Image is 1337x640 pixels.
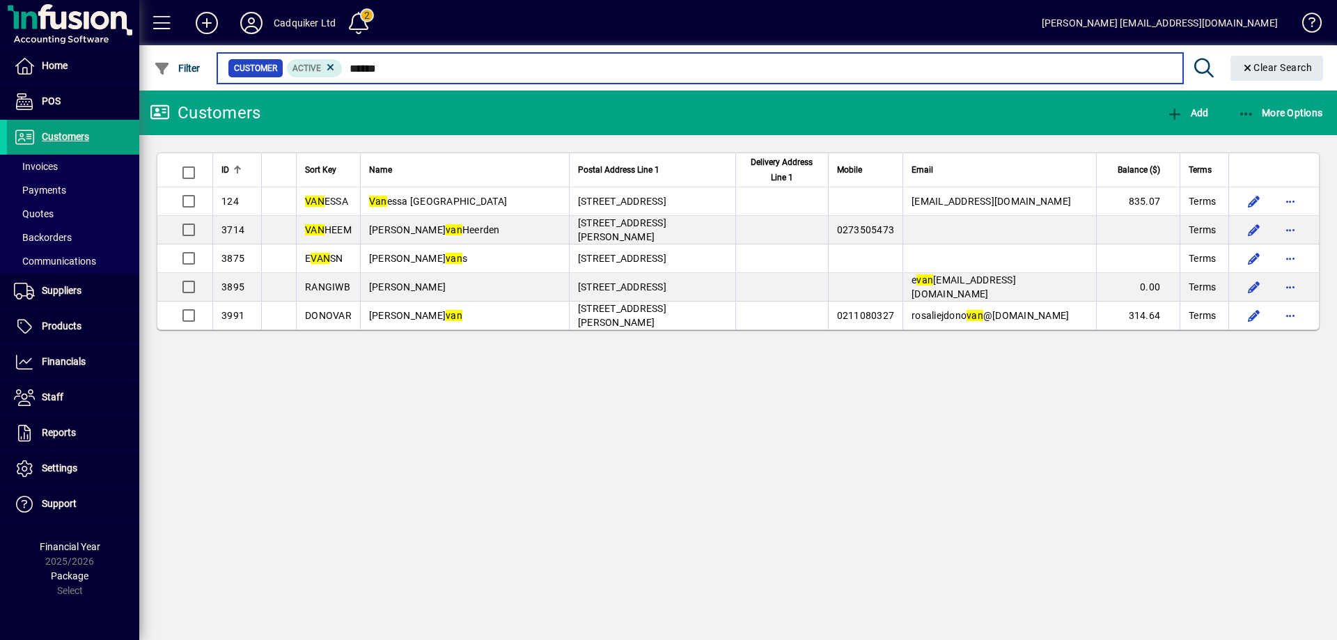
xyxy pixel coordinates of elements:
[1042,12,1278,34] div: [PERSON_NAME] [EMAIL_ADDRESS][DOMAIN_NAME]
[1238,107,1323,118] span: More Options
[7,226,139,249] a: Backorders
[1163,100,1212,125] button: Add
[578,281,666,292] span: [STREET_ADDRESS]
[292,63,321,73] span: Active
[1105,162,1173,178] div: Balance ($)
[446,224,462,235] em: van
[912,162,1088,178] div: Email
[1243,304,1265,327] button: Edit
[837,162,895,178] div: Mobile
[744,155,819,185] span: Delivery Address Line 1
[1118,162,1160,178] span: Balance ($)
[369,281,446,292] span: [PERSON_NAME]
[912,196,1071,207] span: [EMAIL_ADDRESS][DOMAIN_NAME]
[7,202,139,226] a: Quotes
[311,253,330,264] em: VAN
[7,416,139,451] a: Reports
[305,196,325,207] em: VAN
[1279,190,1301,212] button: More options
[578,303,666,328] span: [STREET_ADDRESS][PERSON_NAME]
[1279,304,1301,327] button: More options
[42,131,89,142] span: Customers
[1189,309,1216,322] span: Terms
[1189,223,1216,237] span: Terms
[1189,251,1216,265] span: Terms
[221,310,244,321] span: 3991
[369,196,507,207] span: essa [GEOGRAPHIC_DATA]
[287,59,343,77] mat-chip: Activation Status: Active
[51,570,88,582] span: Package
[305,224,352,235] span: HEEM
[369,196,387,207] em: Van
[221,281,244,292] span: 3895
[1189,280,1216,294] span: Terms
[837,310,895,321] span: 0211080327
[1243,219,1265,241] button: Edit
[7,345,139,380] a: Financials
[42,320,81,331] span: Products
[221,224,244,235] span: 3714
[42,285,81,296] span: Suppliers
[446,253,462,264] em: van
[229,10,274,36] button: Profile
[305,310,352,321] span: DONOVAR
[305,162,336,178] span: Sort Key
[369,162,561,178] div: Name
[7,49,139,84] a: Home
[42,60,68,71] span: Home
[7,84,139,119] a: POS
[446,310,462,321] em: van
[14,232,72,243] span: Backorders
[1189,194,1216,208] span: Terms
[1243,247,1265,270] button: Edit
[7,380,139,415] a: Staff
[221,162,253,178] div: ID
[578,253,666,264] span: [STREET_ADDRESS]
[305,196,348,207] span: ESSA
[1166,107,1208,118] span: Add
[837,162,862,178] span: Mobile
[1189,162,1212,178] span: Terms
[369,253,467,264] span: [PERSON_NAME] s
[42,95,61,107] span: POS
[305,281,350,292] span: RANGIWB
[1243,276,1265,298] button: Edit
[837,224,895,235] span: 0273505473
[7,178,139,202] a: Payments
[369,310,462,321] span: [PERSON_NAME]
[42,391,63,403] span: Staff
[42,462,77,474] span: Settings
[14,185,66,196] span: Payments
[1235,100,1327,125] button: More Options
[912,310,1069,321] span: rosaliejdono @[DOMAIN_NAME]
[912,162,933,178] span: Email
[369,162,392,178] span: Name
[14,256,96,267] span: Communications
[916,274,933,286] em: van
[7,487,139,522] a: Support
[221,253,244,264] span: 3875
[1096,187,1180,216] td: 835.07
[1292,3,1320,48] a: Knowledge Base
[14,208,54,219] span: Quotes
[1243,190,1265,212] button: Edit
[1242,62,1313,73] span: Clear Search
[1096,273,1180,302] td: 0.00
[40,541,100,552] span: Financial Year
[369,224,500,235] span: [PERSON_NAME] Heerden
[305,224,325,235] em: VAN
[305,253,343,264] span: E SN
[150,102,260,124] div: Customers
[42,356,86,367] span: Financials
[1279,276,1301,298] button: More options
[7,155,139,178] a: Invoices
[42,498,77,509] span: Support
[274,12,336,34] div: Cadquiker Ltd
[185,10,229,36] button: Add
[7,309,139,344] a: Products
[1096,302,1180,329] td: 314.64
[578,196,666,207] span: [STREET_ADDRESS]
[967,310,983,321] em: van
[150,56,204,81] button: Filter
[7,249,139,273] a: Communications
